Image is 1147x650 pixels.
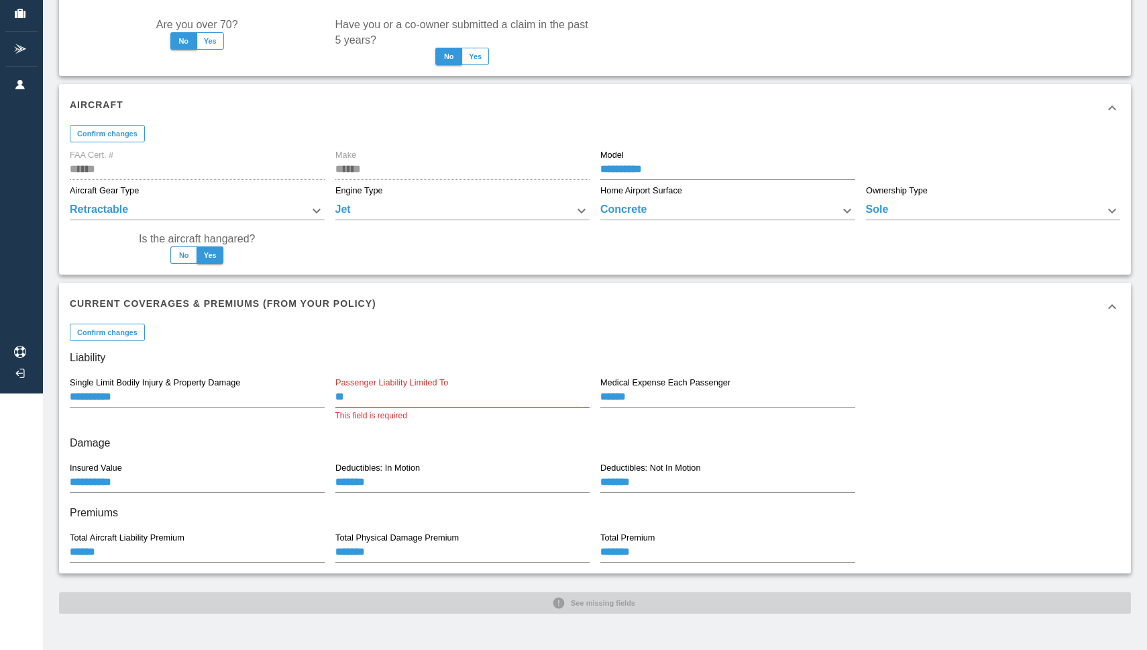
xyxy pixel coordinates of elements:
label: Deductibles: In Motion [335,462,420,474]
button: Yes [197,32,224,50]
button: Confirm changes [70,324,145,341]
label: Home Airport Surface [600,185,682,197]
h6: Premiums [70,504,1120,522]
button: Yes [461,48,489,65]
label: Total Physical Damage Premium [335,532,459,544]
label: FAA Cert. # [70,149,113,161]
label: Aircraft Gear Type [70,185,139,197]
div: Aircraft [59,84,1131,132]
button: No [170,246,197,264]
label: Single Limit Bodily Injury & Property Damage [70,377,240,389]
div: Sole [866,201,1121,220]
h6: Damage [70,434,1120,453]
label: Engine Type [335,185,383,197]
label: Model [600,149,624,161]
label: Are you over 70? [156,17,238,32]
label: Total Aircraft Liability Premium [70,532,184,544]
label: Medical Expense Each Passenger [600,377,730,389]
button: No [170,32,197,50]
h6: Liability [70,349,1120,367]
button: Confirm changes [70,125,145,142]
label: Total Premium [600,532,655,544]
div: Jet [335,201,590,220]
label: Insured Value [70,462,122,474]
label: Ownership Type [866,185,928,197]
button: No [435,48,462,65]
h6: Aircraft [70,97,123,112]
div: Retractable [70,201,325,220]
button: Yes [197,246,223,264]
p: This field is required [335,410,590,423]
div: Concrete [600,201,855,220]
h6: Current Coverages & Premiums (from your policy) [70,296,376,311]
label: Is the aircraft hangared? [139,231,255,246]
label: Have you or a co-owner submitted a claim in the past 5 years? [335,17,590,48]
label: Make [335,149,356,161]
div: Current Coverages & Premiums (from your policy) [59,283,1131,331]
label: Passenger Liability Limited To [335,377,448,389]
label: Deductibles: Not In Motion [600,462,701,474]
